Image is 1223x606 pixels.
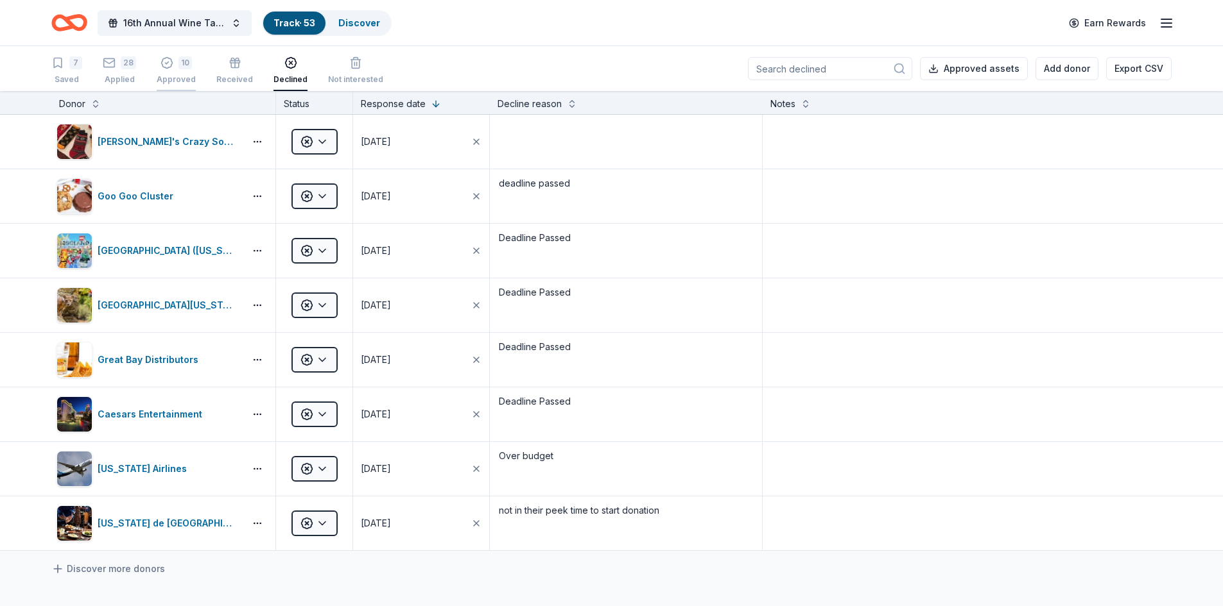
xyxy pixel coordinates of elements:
div: [DATE] [361,516,391,531]
input: Search declined [748,57,912,80]
button: Export CSV [1106,57,1172,80]
button: Image for Caesars EntertainmentCaesars Entertainment [56,396,239,432]
textarea: deadline passed [491,171,761,222]
button: [DATE] [353,278,489,332]
img: Image for Alaska Airlines [57,451,92,486]
button: [DATE] [353,224,489,278]
button: 7Saved [51,51,82,91]
div: 10 [178,56,192,69]
div: Caesars Entertainment [98,407,207,422]
button: Approved assets [920,57,1028,80]
button: 28Applied [103,51,136,91]
div: [US_STATE] de [GEOGRAPHIC_DATA] [98,516,239,531]
textarea: Deadline Passed [491,280,761,331]
button: [DATE] [353,333,489,387]
button: Image for Goo Goo ClusterGoo Goo Cluster [56,178,239,214]
a: Discover [338,17,380,28]
img: Image for Central Florida Zoo and Botanical Gardens [57,288,92,323]
div: [DATE] [361,352,391,367]
div: [GEOGRAPHIC_DATA] ([US_STATE]) [98,243,239,258]
div: 7 [69,56,82,69]
button: Received [216,51,253,91]
textarea: Deadline Passed [491,334,761,385]
button: Not interested [328,51,383,91]
div: [DATE] [361,134,391,149]
button: [DATE] [353,387,489,441]
div: Approved [157,74,196,85]
div: Applied [103,74,136,85]
div: Saved [51,74,82,85]
div: [US_STATE] Airlines [98,461,192,476]
div: 28 [121,56,136,69]
a: Track· 53 [273,17,315,28]
a: Discover more donors [51,561,165,577]
div: Donor [59,96,85,112]
a: Home [51,8,87,38]
textarea: Over budget [491,443,761,494]
textarea: Deadline Passed [491,389,761,440]
img: Image for Goo Goo Cluster [57,179,92,214]
button: Image for John's Crazy Socks[PERSON_NAME]'s Crazy Socks [56,124,239,160]
button: 16th Annual Wine Tasting & Silent Auction [98,10,252,36]
button: Image for Alaska Airlines[US_STATE] Airlines [56,451,239,487]
div: [DATE] [361,461,391,476]
div: [DATE] [361,407,391,422]
button: 10Approved [157,51,196,91]
div: Notes [770,96,795,112]
button: Declined [273,51,308,91]
div: [DATE] [361,189,391,204]
div: Great Bay Distributors [98,352,204,367]
div: Declined [273,74,308,85]
img: Image for Texas de Brazil [57,506,92,541]
img: Image for LEGOLAND Resort (Florida) [57,233,92,268]
div: Response date [361,96,426,112]
button: Add donor [1036,57,1098,80]
textarea: Deadline Passed [491,225,761,276]
div: [GEOGRAPHIC_DATA][US_STATE] [98,298,239,313]
img: Image for Great Bay Distributors [57,342,92,377]
a: Earn Rewards [1061,12,1154,35]
button: Image for LEGOLAND Resort (Florida)[GEOGRAPHIC_DATA] ([US_STATE]) [56,233,239,269]
div: Status [276,91,353,114]
button: Image for Great Bay DistributorsGreat Bay Distributors [56,342,239,378]
textarea: not in their peek time to start donation [491,498,761,549]
button: [DATE] [353,442,489,496]
button: [DATE] [353,496,489,550]
div: Not interested [328,74,383,85]
button: [DATE] [353,115,489,169]
div: Goo Goo Cluster [98,189,178,204]
div: Decline reason [498,96,562,112]
img: Image for Caesars Entertainment [57,397,92,432]
button: [DATE] [353,169,489,223]
div: [DATE] [361,298,391,313]
button: Track· 53Discover [262,10,392,36]
div: [DATE] [361,243,391,258]
div: [PERSON_NAME]'s Crazy Socks [98,134,239,149]
button: Image for Texas de Brazil[US_STATE] de [GEOGRAPHIC_DATA] [56,505,239,541]
span: 16th Annual Wine Tasting & Silent Auction [123,15,226,31]
div: Received [216,74,253,85]
button: Image for Central Florida Zoo and Botanical Gardens[GEOGRAPHIC_DATA][US_STATE] [56,287,239,323]
img: Image for John's Crazy Socks [57,124,92,159]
